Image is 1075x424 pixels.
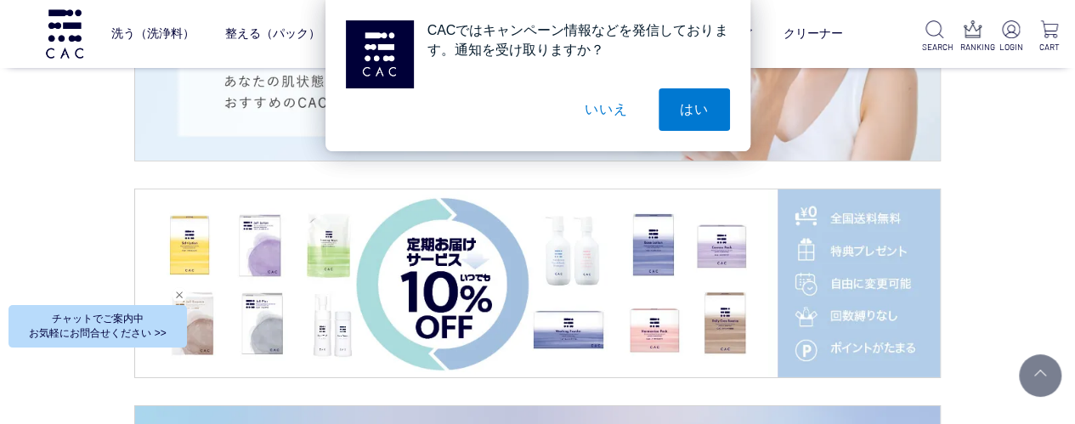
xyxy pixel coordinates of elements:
img: 定期便サービス [135,189,940,377]
img: notification icon [346,20,414,88]
a: 定期便サービス定期便サービス [135,189,940,377]
button: いいえ [563,88,648,131]
div: CACではキャンペーン情報などを発信しております。通知を受け取りますか？ [414,20,730,59]
button: はい [659,88,730,131]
